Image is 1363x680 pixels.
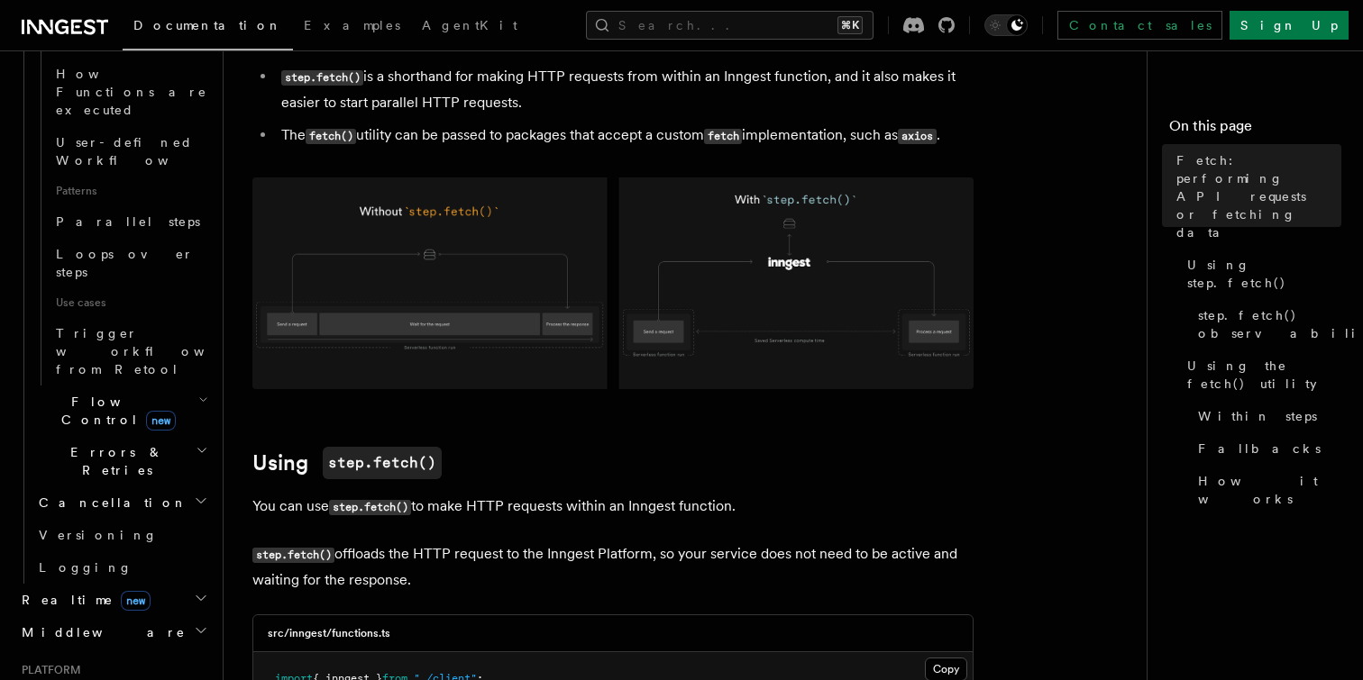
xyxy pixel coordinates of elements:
span: Platform [14,663,81,677]
code: fetch [704,129,742,144]
a: Versioning [32,519,212,551]
p: You can use to make HTTP requests within an Inngest function. [252,494,974,520]
span: Within steps [1198,407,1317,425]
span: Cancellation [32,494,188,512]
a: Fetch: performing API requests or fetching data [1169,144,1341,249]
kbd: ⌘K [837,16,863,34]
span: How Functions are executed [56,67,207,117]
span: Loops over steps [56,247,194,279]
span: How it works [1198,472,1341,508]
span: Patterns [49,177,212,205]
span: new [146,411,176,431]
span: Flow Control [32,393,198,429]
a: How Functions are executed [49,58,212,126]
button: Middleware [14,616,212,648]
li: The utility can be passed to packages that accept a custom implementation, such as . [276,122,974,149]
a: Fallbacks [1191,432,1341,465]
span: Using step.fetch() [1187,256,1341,292]
a: User-defined Workflows [49,126,212,177]
a: Sign Up [1230,11,1349,40]
span: Errors & Retries [32,443,196,479]
code: step.fetch() [323,447,442,479]
code: axios [898,129,936,144]
span: Logging [39,560,133,575]
a: Parallel steps [49,205,212,238]
a: Examples [293,5,411,49]
a: Using the fetch() utility [1180,349,1341,400]
a: Within steps [1191,400,1341,432]
a: AgentKit [411,5,528,49]
button: Errors & Retries [32,436,212,486]
span: Middleware [14,623,186,641]
span: AgentKit [422,18,517,32]
a: Logging [32,551,212,584]
code: step.fetch() [281,70,363,86]
h4: On this page [1169,115,1341,144]
span: Parallel steps [56,214,200,229]
a: Trigger workflows from Retool [49,317,212,385]
code: step.fetch() [329,500,411,515]
span: Trigger workflows from Retool [56,326,254,376]
button: Flow Controlnew [32,385,212,436]
span: Fetch: performing API requests or fetching data [1176,151,1341,241]
a: Usingstep.fetch() [252,447,442,479]
span: Realtime [14,591,151,609]
a: Using step.fetch() [1180,249,1341,299]
img: Using Fetch offloads the HTTP request to the Inngest Platform [252,177,974,389]
a: Loops over steps [49,238,212,288]
span: Fallbacks [1198,440,1321,458]
span: new [121,591,151,611]
button: Realtimenew [14,584,212,616]
span: Examples [304,18,400,32]
span: Documentation [133,18,282,32]
span: Using the fetch() utility [1187,357,1341,393]
h3: src/inngest/functions.ts [268,626,390,640]
a: Documentation [123,5,293,50]
button: Search...⌘K [586,11,874,40]
a: step.fetch() observability [1191,299,1341,349]
span: Use cases [49,288,212,317]
p: offloads the HTTP request to the Inngest Platform, so your service does not need to be active and... [252,541,974,593]
a: How it works [1191,465,1341,515]
code: fetch() [306,129,356,144]
span: User-defined Workflows [56,135,218,168]
button: Cancellation [32,486,212,519]
button: Toggle dark mode [984,14,1028,36]
a: Contact sales [1057,11,1222,40]
code: step.fetch() [252,548,334,563]
li: is a shorthand for making HTTP requests from within an Inngest function, and it also makes it eas... [276,64,974,115]
span: Versioning [39,528,158,542]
